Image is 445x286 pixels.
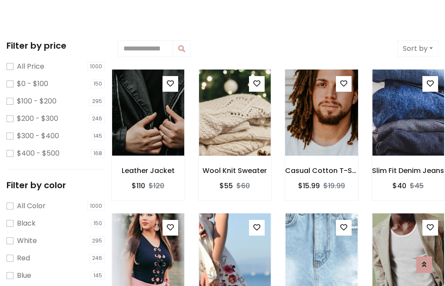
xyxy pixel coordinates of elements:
[17,148,60,159] label: $400 - $500
[298,182,320,190] h6: $15.99
[149,181,164,191] del: $120
[17,113,58,124] label: $200 - $300
[91,219,105,228] span: 150
[397,40,438,57] button: Sort by
[91,80,105,88] span: 150
[17,96,56,106] label: $100 - $200
[17,61,44,72] label: All Price
[372,166,445,175] h6: Slim Fit Denim Jeans
[17,253,30,263] label: Red
[7,180,105,190] h5: Filter by color
[90,236,105,245] span: 295
[90,114,105,123] span: 246
[112,166,185,175] h6: Leather Jacket
[132,182,145,190] h6: $110
[17,79,48,89] label: $0 - $100
[17,218,36,229] label: Black
[17,201,46,211] label: All Color
[219,182,233,190] h6: $55
[90,254,105,263] span: 246
[90,97,105,106] span: 295
[91,149,105,158] span: 168
[7,40,105,51] h5: Filter by price
[91,132,105,140] span: 145
[392,182,406,190] h6: $40
[87,202,105,210] span: 1000
[87,62,105,71] span: 1000
[323,181,345,191] del: $19.99
[285,166,358,175] h6: Casual Cotton T-Shirt
[199,166,272,175] h6: Wool Knit Sweater
[17,131,59,141] label: $300 - $400
[17,236,37,246] label: White
[236,181,250,191] del: $60
[17,270,31,281] label: Blue
[410,181,424,191] del: $45
[91,271,105,280] span: 145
